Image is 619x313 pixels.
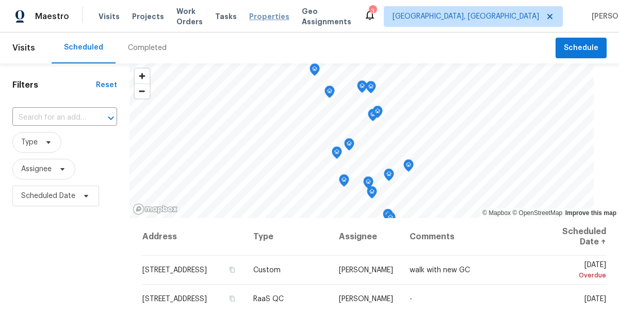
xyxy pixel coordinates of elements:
span: Type [21,137,38,147]
div: Map marker [368,109,378,125]
span: [STREET_ADDRESS] [142,295,207,303]
button: Copy Address [227,265,237,274]
h1: Filters [12,80,96,90]
div: Map marker [357,80,367,96]
span: [STREET_ADDRESS] [142,267,207,274]
div: Map marker [372,106,383,122]
div: Map marker [384,169,394,185]
span: Custom [253,267,281,274]
div: Map marker [332,146,342,162]
div: Map marker [324,86,335,102]
th: Assignee [331,218,401,256]
span: [PERSON_NAME] [339,267,393,274]
span: walk with new GC [410,267,470,274]
a: OpenStreetMap [512,209,562,217]
button: Schedule [556,38,607,59]
th: Type [245,218,331,256]
canvas: Map [129,63,594,218]
a: Mapbox homepage [133,203,178,215]
div: Map marker [344,138,354,154]
span: [DATE] [549,261,606,281]
a: Improve this map [565,209,616,217]
div: Map marker [339,174,349,190]
button: Open [104,111,118,125]
span: Schedule [564,42,598,55]
div: 3 [369,6,376,17]
div: Map marker [403,159,414,175]
span: Scheduled Date [21,191,75,201]
button: Zoom in [135,69,150,84]
span: Visits [99,11,120,22]
div: Scheduled [64,42,103,53]
div: Map marker [367,186,377,202]
button: Zoom out [135,84,150,98]
th: Scheduled Date ↑ [541,218,607,256]
span: [PERSON_NAME] [339,295,393,303]
th: Address [142,218,245,256]
a: Mapbox [482,209,511,217]
span: Visits [12,37,35,59]
span: Projects [132,11,164,22]
div: Reset [96,80,117,90]
div: Map marker [363,176,373,192]
span: RaaS QC [253,295,284,303]
span: - [410,295,412,303]
button: Copy Address [227,294,237,303]
div: Overdue [549,270,606,281]
div: Map marker [309,63,320,79]
div: Completed [128,43,167,53]
th: Comments [401,218,541,256]
span: Assignee [21,164,52,174]
span: Work Orders [176,6,203,27]
input: Search for an address... [12,110,88,126]
span: Properties [249,11,289,22]
span: Geo Assignments [302,6,351,27]
span: Tasks [215,13,237,20]
span: [DATE] [584,295,606,303]
span: Maestro [35,11,69,22]
div: Map marker [366,81,376,97]
span: [GEOGRAPHIC_DATA], [GEOGRAPHIC_DATA] [393,11,539,22]
div: Map marker [383,209,393,225]
div: Map marker [385,212,396,228]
